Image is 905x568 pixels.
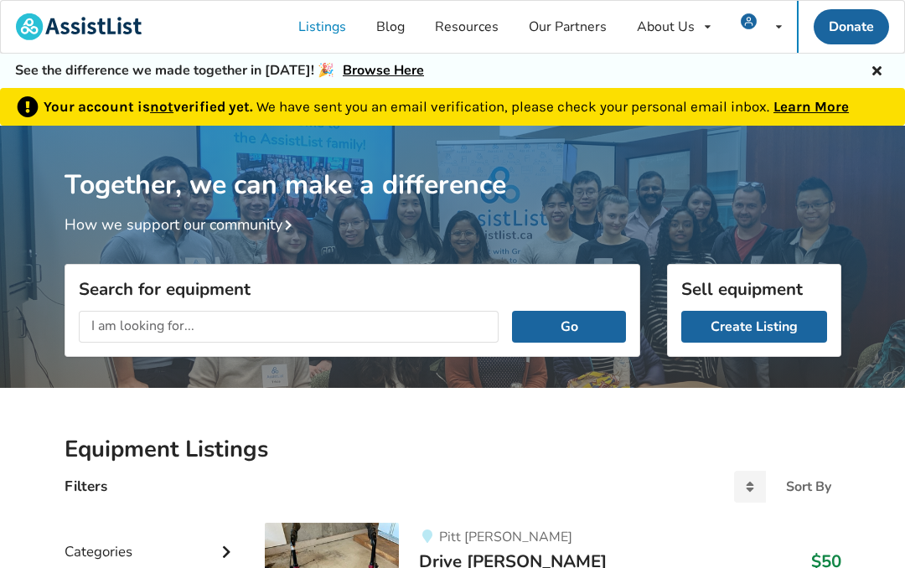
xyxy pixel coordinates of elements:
span: Pitt [PERSON_NAME] [439,528,572,546]
a: Our Partners [514,1,622,53]
a: Browse Here [343,61,424,80]
h3: Search for equipment [79,278,626,300]
a: Create Listing [681,311,827,343]
div: About Us [637,20,695,34]
img: user icon [741,13,757,29]
h2: Equipment Listings [65,435,841,464]
a: Donate [814,9,889,44]
img: assistlist-logo [16,13,142,40]
b: Your account is verified yet. [44,98,256,115]
button: Go [512,311,625,343]
h4: Filters [65,477,107,496]
u: not [150,98,173,115]
a: Listings [283,1,361,53]
a: Learn More [773,98,849,115]
p: We have sent you an email verification, please check your personal email inbox. [44,96,849,118]
a: Blog [361,1,420,53]
h3: Sell equipment [681,278,827,300]
div: Sort By [786,480,831,493]
h1: Together, we can make a difference [65,126,841,202]
input: I am looking for... [79,311,499,343]
a: How we support our community [65,214,299,235]
a: Resources [420,1,514,53]
h5: See the difference we made together in [DATE]! 🎉 [15,62,424,80]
